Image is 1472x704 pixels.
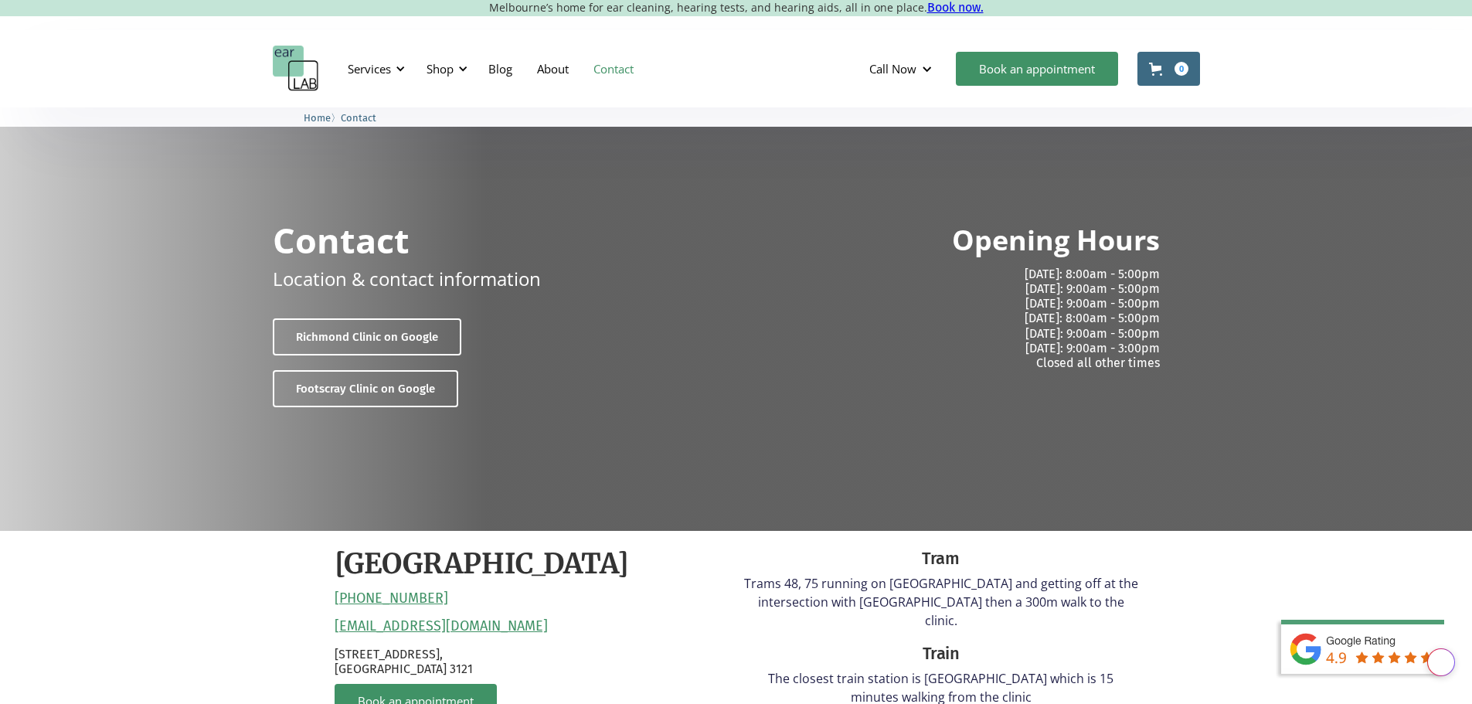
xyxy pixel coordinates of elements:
[744,546,1138,571] div: Tram
[581,46,646,91] a: Contact
[335,590,448,607] a: [PHONE_NUMBER]
[956,52,1118,86] a: Book an appointment
[304,110,331,124] a: Home
[273,46,319,92] a: home
[304,112,331,124] span: Home
[744,641,1138,666] div: Train
[476,46,525,91] a: Blog
[304,110,341,126] li: 〉
[427,61,454,77] div: Shop
[341,112,376,124] span: Contact
[1175,62,1188,76] div: 0
[348,61,391,77] div: Services
[338,46,410,92] div: Services
[869,61,916,77] div: Call Now
[525,46,581,91] a: About
[952,223,1160,259] h2: Opening Hours
[857,46,948,92] div: Call Now
[335,618,548,635] a: [EMAIL_ADDRESS][DOMAIN_NAME]
[273,223,410,257] h1: Contact
[273,318,461,355] a: Richmond Clinic on Google
[335,546,629,583] h2: [GEOGRAPHIC_DATA]
[341,110,376,124] a: Contact
[744,574,1138,630] p: Trams 48, 75 running on [GEOGRAPHIC_DATA] and getting off at the intersection with [GEOGRAPHIC_DA...
[417,46,472,92] div: Shop
[335,647,729,676] p: [STREET_ADDRESS], [GEOGRAPHIC_DATA] 3121
[1137,52,1200,86] a: Open cart
[273,370,458,407] a: Footscray Clinic on Google
[273,265,541,292] p: Location & contact information
[749,267,1160,370] p: [DATE]: 8:00am - 5:00pm [DATE]: 9:00am - 5:00pm [DATE]: 9:00am - 5:00pm [DATE]: 8:00am - 5:00pm [...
